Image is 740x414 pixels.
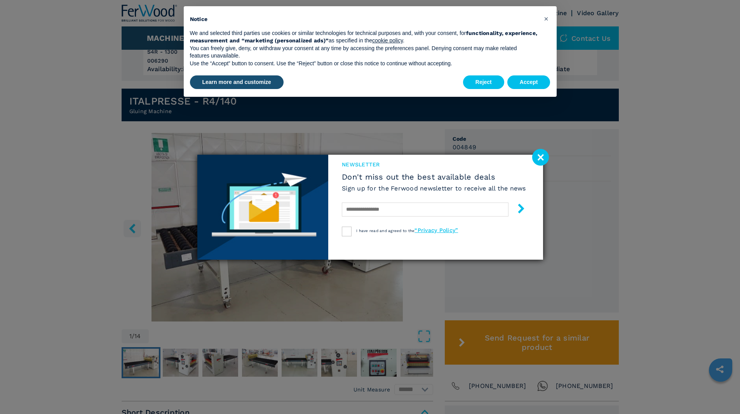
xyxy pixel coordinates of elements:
button: Reject [463,75,504,89]
button: Accept [507,75,550,89]
img: Newsletter image [197,155,329,260]
p: You can freely give, deny, or withdraw your consent at any time by accessing the preferences pane... [190,45,538,60]
span: newsletter [342,161,526,168]
span: Don't miss out the best available deals [342,172,526,182]
span: I have read and agreed to the [356,229,458,233]
strong: functionality, experience, measurement and “marketing (personalized ads)” [190,30,538,44]
button: submit-button [508,201,526,219]
h6: Sign up for the Ferwood newsletter to receive all the news [342,184,526,193]
a: “Privacy Policy” [414,227,458,233]
p: Use the “Accept” button to consent. Use the “Reject” button or close this notice to continue with... [190,60,538,68]
p: We and selected third parties use cookies or similar technologies for technical purposes and, wit... [190,30,538,45]
a: cookie policy [372,37,403,44]
h2: Notice [190,16,538,23]
button: Learn more and customize [190,75,284,89]
button: Close this notice [540,12,553,25]
span: × [544,14,548,23]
